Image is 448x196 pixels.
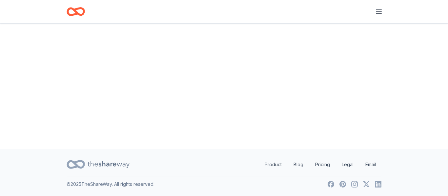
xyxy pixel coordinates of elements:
a: Email [360,158,381,171]
a: Pricing [310,158,335,171]
a: Home [67,4,85,19]
a: Blog [288,158,309,171]
a: Legal [336,158,359,171]
p: © 2025 TheShareWay. All rights reserved. [67,180,154,188]
a: Product [259,158,287,171]
nav: quick links [259,158,381,171]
